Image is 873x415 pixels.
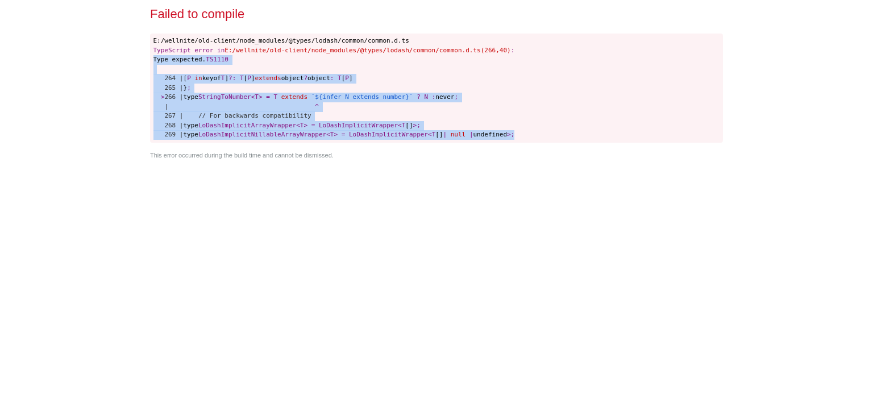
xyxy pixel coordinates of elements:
[330,74,334,82] span: :
[184,84,188,92] span: }
[206,56,228,63] span: TS1110
[454,93,458,101] span: ;
[228,74,232,82] span: ?
[247,74,251,82] span: P
[311,122,315,129] span: =
[342,74,346,82] span: [
[435,93,454,101] span: never
[281,74,304,82] span: object
[338,74,342,82] span: T
[244,74,248,82] span: [
[345,74,349,82] span: P
[184,93,199,101] span: type
[304,74,307,82] span: ?
[150,151,723,160] div: This error occurred during the build time and cannot be dismissed.
[424,93,428,101] span: N
[443,131,447,138] span: |
[315,103,319,110] span: ^
[164,74,183,82] span: 264 |
[150,5,705,23] div: Failed to compile
[349,74,353,82] span: ]
[164,103,168,110] span: |
[232,74,236,82] span: :
[281,93,307,101] span: extends
[296,122,300,129] span: <
[153,37,409,44] span: E:/wellnite/old-client/node_modules/@types/lodash/common/common.d.ts
[432,93,436,101] span: :
[198,93,251,101] span: StringToNumber
[225,74,228,82] span: ]
[319,122,398,129] span: LoDashImplicitWrapper
[417,93,421,101] span: ?
[432,131,436,138] span: T
[334,131,338,138] span: >
[164,84,183,92] span: 265 |
[428,131,432,138] span: <
[473,131,508,138] span: undefined
[153,56,206,63] span: Type expected.
[273,93,277,101] span: T
[187,74,191,82] span: P
[184,74,188,82] span: [
[349,131,428,138] span: LoDashImplicitWrapper
[198,131,326,138] span: LoDashImplicitNillableArrayWrapper
[198,112,311,119] span: // For backwards compatibility
[307,74,330,82] span: object
[469,131,473,138] span: |
[330,131,334,138] span: T
[304,122,307,129] span: >
[405,122,413,129] span: []
[507,131,511,138] span: >
[402,122,406,129] span: T
[413,122,417,129] span: >
[251,93,255,101] span: <
[266,93,270,101] span: =
[311,93,413,101] span: `${infer N extends number}`
[259,93,263,101] span: >
[240,74,244,82] span: T
[164,93,183,101] span: 266 |
[435,131,443,138] span: []
[153,47,225,54] span: TypeScript error in
[184,131,199,138] span: type
[194,74,202,82] span: in
[511,131,515,138] span: ;
[164,122,183,129] span: 268 |
[221,74,225,82] span: T
[198,122,296,129] span: LoDashImplicitArrayWrapper
[300,122,304,129] span: T
[255,74,281,82] span: extends
[255,93,259,101] span: T
[164,112,183,119] span: 267 |
[164,131,183,138] span: 269 |
[398,122,402,129] span: <
[342,131,346,138] span: =
[326,131,330,138] span: <
[202,74,221,82] span: keyof
[451,131,466,138] span: null
[511,47,515,54] span: :
[417,122,421,129] span: ;
[184,122,199,129] span: type
[161,93,165,101] span: >
[225,47,510,54] span: E:/wellnite/old-client/node_modules/@types/lodash/common/common.d.ts(266,40)
[251,74,255,82] span: ]
[187,84,191,92] span: ;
